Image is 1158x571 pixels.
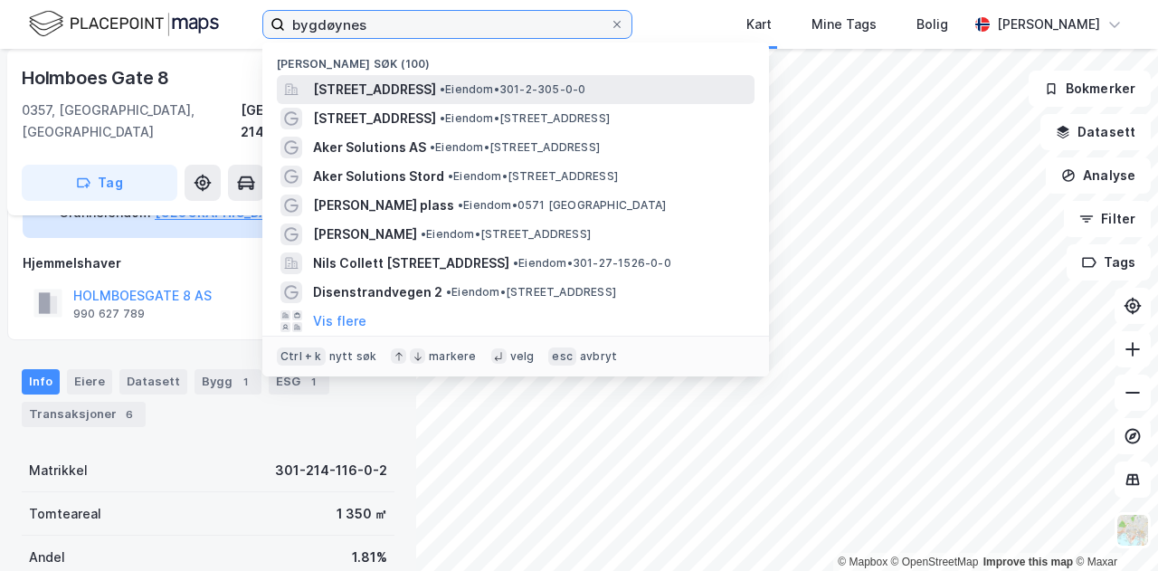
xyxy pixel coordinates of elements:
div: 301-214-116-0-2 [275,460,387,481]
div: Ctrl + k [277,347,326,366]
div: Bygg [195,369,261,395]
span: • [458,198,463,212]
button: Tags [1067,244,1151,281]
span: Eiendom • [STREET_ADDRESS] [421,227,591,242]
a: Mapbox [838,556,887,568]
span: Eiendom • [STREET_ADDRESS] [446,285,616,300]
span: • [421,227,426,241]
div: esc [548,347,576,366]
input: Søk på adresse, matrikkel, gårdeiere, leietakere eller personer [285,11,610,38]
span: • [446,285,451,299]
div: [GEOGRAPHIC_DATA], 214/116/0/2 [241,100,394,143]
div: markere [429,349,476,364]
button: Filter [1064,201,1151,237]
span: Eiendom • 0571 [GEOGRAPHIC_DATA] [458,198,666,213]
div: Holmboes Gate 8 [22,63,173,92]
div: velg [510,349,535,364]
div: 0357, [GEOGRAPHIC_DATA], [GEOGRAPHIC_DATA] [22,100,241,143]
div: Matrikkel [29,460,88,481]
div: Kontrollprogram for chat [1068,484,1158,571]
img: logo.f888ab2527a4732fd821a326f86c7f29.svg [29,8,219,40]
button: Vis flere [313,310,366,332]
div: 6 [120,405,138,423]
span: Eiendom • [STREET_ADDRESS] [430,140,600,155]
button: Datasett [1040,114,1151,150]
button: Tag [22,165,177,201]
div: 1 350 ㎡ [337,503,387,525]
span: [STREET_ADDRESS] [313,79,436,100]
span: • [440,111,445,125]
div: Info [22,369,60,395]
div: Transaksjoner [22,402,146,427]
span: Aker Solutions Stord [313,166,444,187]
span: [STREET_ADDRESS] [313,108,436,129]
span: Nils Collett [STREET_ADDRESS] [313,252,509,274]
span: Eiendom • [STREET_ADDRESS] [448,169,618,184]
span: Eiendom • 301-2-305-0-0 [440,82,585,97]
span: Aker Solutions AS [313,137,426,158]
span: Eiendom • [STREET_ADDRESS] [440,111,610,126]
span: • [430,140,435,154]
div: Hjemmelshaver [23,252,394,274]
div: [PERSON_NAME] søk (100) [262,43,769,75]
a: Improve this map [983,556,1073,568]
div: [PERSON_NAME] [997,14,1100,35]
div: nytt søk [329,349,377,364]
button: Bokmerker [1029,71,1151,107]
div: avbryt [580,349,617,364]
div: Mine Tags [812,14,877,35]
div: Andel [29,547,65,568]
div: 1 [304,373,322,391]
div: Kart [746,14,772,35]
div: Tomteareal [29,503,101,525]
div: 1.81% [352,547,387,568]
span: Disenstrandvegen 2 [313,281,442,303]
span: [PERSON_NAME] plass [313,195,454,216]
span: • [440,82,445,96]
span: • [513,256,518,270]
span: • [448,169,453,183]
div: Bolig [916,14,948,35]
iframe: Chat Widget [1068,484,1158,571]
div: Eiere [67,369,112,395]
button: Analyse [1046,157,1151,194]
div: 990 627 789 [73,307,145,321]
div: ESG [269,369,329,395]
div: 1 [236,373,254,391]
span: [PERSON_NAME] [313,224,417,245]
div: Datasett [119,369,187,395]
a: OpenStreetMap [891,556,979,568]
span: Eiendom • 301-27-1526-0-0 [513,256,671,271]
